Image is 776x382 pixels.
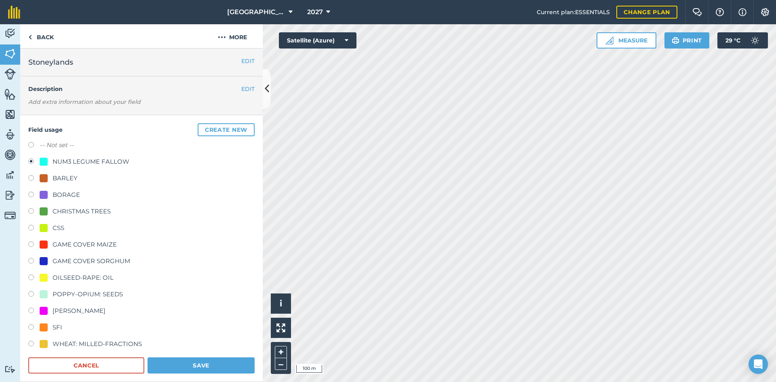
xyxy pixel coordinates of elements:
a: Change plan [616,6,677,19]
button: EDIT [241,57,255,65]
div: BORAGE [53,190,80,200]
img: A cog icon [760,8,770,16]
img: svg+xml;base64,PD94bWwgdmVyc2lvbj0iMS4wIiBlbmNvZGluZz0idXRmLTgiPz4KPCEtLSBHZW5lcmF0b3I6IEFkb2JlIE... [4,27,16,40]
button: More [202,24,263,48]
img: svg+xml;base64,PD94bWwgdmVyc2lvbj0iMS4wIiBlbmNvZGluZz0idXRmLTgiPz4KPCEtLSBHZW5lcmF0b3I6IEFkb2JlIE... [4,68,16,80]
img: svg+xml;base64,PD94bWwgdmVyc2lvbj0iMS4wIiBlbmNvZGluZz0idXRmLTgiPz4KPCEtLSBHZW5lcmF0b3I6IEFkb2JlIE... [4,365,16,373]
span: 29 ° C [725,32,740,49]
div: [PERSON_NAME] [53,306,105,316]
div: GAME COVER SORGHUM [53,256,130,266]
img: svg+xml;base64,PD94bWwgdmVyc2lvbj0iMS4wIiBlbmNvZGluZz0idXRmLTgiPz4KPCEtLSBHZW5lcmF0b3I6IEFkb2JlIE... [747,32,763,49]
button: i [271,293,291,314]
div: SFI [53,323,62,332]
span: Current plan : ESSENTIALS [537,8,610,17]
span: [GEOGRAPHIC_DATA] [227,7,285,17]
h4: Field usage [28,123,255,136]
img: svg+xml;base64,PHN2ZyB4bWxucz0iaHR0cDovL3d3dy53My5vcmcvMjAwMC9zdmciIHdpZHRoPSI1NiIgaGVpZ2h0PSI2MC... [4,88,16,100]
button: + [275,346,287,358]
h4: Description [28,84,255,93]
img: svg+xml;base64,PHN2ZyB4bWxucz0iaHR0cDovL3d3dy53My5vcmcvMjAwMC9zdmciIHdpZHRoPSI5IiBoZWlnaHQ9IjI0Ii... [28,32,32,42]
div: OILSEED-RAPE: OIL [53,273,114,283]
img: svg+xml;base64,PD94bWwgdmVyc2lvbj0iMS4wIiBlbmNvZGluZz0idXRmLTgiPz4KPCEtLSBHZW5lcmF0b3I6IEFkb2JlIE... [4,169,16,181]
div: CSS [53,223,64,233]
div: WHEAT: MILLED-FRACTIONS [53,339,142,349]
img: Four arrows, one pointing top left, one top right, one bottom right and the last bottom left [276,323,285,332]
button: EDIT [241,84,255,93]
button: 29 °C [717,32,768,49]
label: -- Not set -- [40,140,74,150]
a: Back [20,24,62,48]
em: Add extra information about your field [28,98,141,106]
img: svg+xml;base64,PHN2ZyB4bWxucz0iaHR0cDovL3d3dy53My5vcmcvMjAwMC9zdmciIHdpZHRoPSI1NiIgaGVpZ2h0PSI2MC... [4,108,16,120]
img: svg+xml;base64,PD94bWwgdmVyc2lvbj0iMS4wIiBlbmNvZGluZz0idXRmLTgiPz4KPCEtLSBHZW5lcmF0b3I6IEFkb2JlIE... [4,129,16,141]
img: svg+xml;base64,PHN2ZyB4bWxucz0iaHR0cDovL3d3dy53My5vcmcvMjAwMC9zdmciIHdpZHRoPSI1NiIgaGVpZ2h0PSI2MC... [4,48,16,60]
button: Create new [198,123,255,136]
button: – [275,358,287,370]
span: 2027 [307,7,323,17]
span: Stoneylands [28,57,73,68]
div: BARLEY [53,173,78,183]
img: svg+xml;base64,PHN2ZyB4bWxucz0iaHR0cDovL3d3dy53My5vcmcvMjAwMC9zdmciIHdpZHRoPSIxNyIgaGVpZ2h0PSIxNy... [738,7,746,17]
img: svg+xml;base64,PHN2ZyB4bWxucz0iaHR0cDovL3d3dy53My5vcmcvMjAwMC9zdmciIHdpZHRoPSIxOSIgaGVpZ2h0PSIyNC... [672,36,679,45]
button: Save [148,357,255,374]
button: Cancel [28,357,144,374]
img: A question mark icon [715,8,725,16]
div: NUM3 LEGUME FALLOW [53,157,129,167]
img: Two speech bubbles overlapping with the left bubble in the forefront [692,8,702,16]
img: svg+xml;base64,PD94bWwgdmVyc2lvbj0iMS4wIiBlbmNvZGluZz0idXRmLTgiPz4KPCEtLSBHZW5lcmF0b3I6IEFkb2JlIE... [4,189,16,201]
div: POPPY-OPIUM: SEEDS [53,289,123,299]
img: fieldmargin Logo [8,6,20,19]
div: CHRISTMAS TREES [53,207,111,216]
img: svg+xml;base64,PHN2ZyB4bWxucz0iaHR0cDovL3d3dy53My5vcmcvMjAwMC9zdmciIHdpZHRoPSIyMCIgaGVpZ2h0PSIyNC... [218,32,226,42]
span: i [280,298,282,308]
img: svg+xml;base64,PD94bWwgdmVyc2lvbj0iMS4wIiBlbmNvZGluZz0idXRmLTgiPz4KPCEtLSBHZW5lcmF0b3I6IEFkb2JlIE... [4,149,16,161]
button: Satellite (Azure) [279,32,356,49]
button: Measure [597,32,656,49]
img: Ruler icon [605,36,614,44]
div: GAME COVER MAIZE [53,240,117,249]
div: Open Intercom Messenger [749,355,768,374]
button: Print [664,32,710,49]
img: svg+xml;base64,PD94bWwgdmVyc2lvbj0iMS4wIiBlbmNvZGluZz0idXRmLTgiPz4KPCEtLSBHZW5lcmF0b3I6IEFkb2JlIE... [4,210,16,221]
